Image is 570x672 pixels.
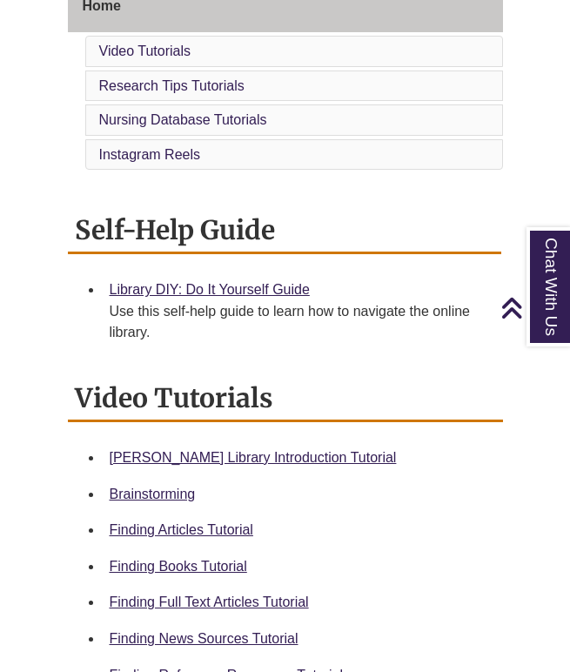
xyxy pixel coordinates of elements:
a: [PERSON_NAME] Library Introduction Tutorial [110,450,397,465]
div: Use this self-help guide to learn how to navigate the online library. [110,301,487,343]
a: Finding Articles Tutorial [110,522,253,537]
a: Brainstorming [110,487,196,501]
a: Research Tips Tutorials [99,78,245,93]
a: Video Tutorials [99,44,191,58]
a: Finding Books Tutorial [110,559,247,574]
a: Finding News Sources Tutorial [110,631,298,646]
a: Instagram Reels [99,147,201,162]
a: Nursing Database Tutorials [99,112,267,127]
h2: Video Tutorials [68,376,503,422]
a: Library DIY: Do It Yourself Guide [110,282,310,297]
h2: Self-Help Guide [68,208,501,254]
a: Back to Top [500,296,566,319]
a: Finding Full Text Articles Tutorial [110,595,309,609]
